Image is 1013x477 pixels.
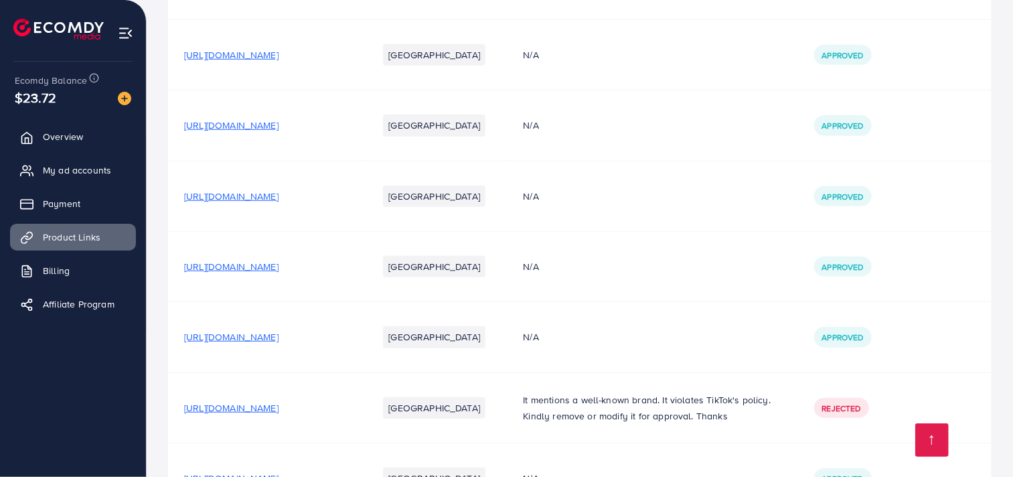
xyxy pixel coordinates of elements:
[43,163,111,177] span: My ad accounts
[383,326,485,348] li: [GEOGRAPHIC_DATA]
[822,261,864,273] span: Approved
[10,157,136,184] a: My ad accounts
[523,392,781,424] p: It mentions a well-known brand. It violates TikTok's policy. Kindly remove or modify it for appro...
[523,330,538,344] span: N/A
[822,191,864,202] span: Approved
[13,19,104,40] img: logo
[383,115,485,136] li: [GEOGRAPHIC_DATA]
[383,186,485,207] li: [GEOGRAPHIC_DATA]
[184,330,279,344] span: [URL][DOMAIN_NAME]
[10,291,136,318] a: Affiliate Program
[956,417,1003,467] iframe: Chat
[523,190,538,203] span: N/A
[10,257,136,284] a: Billing
[184,48,279,62] span: [URL][DOMAIN_NAME]
[523,260,538,273] span: N/A
[15,74,87,87] span: Ecomdy Balance
[822,120,864,131] span: Approved
[118,92,131,105] img: image
[822,403,861,414] span: Rejected
[184,190,279,203] span: [URL][DOMAIN_NAME]
[383,397,485,419] li: [GEOGRAPHIC_DATA]
[10,123,136,150] a: Overview
[118,25,133,41] img: menu
[822,50,864,61] span: Approved
[184,260,279,273] span: [URL][DOMAIN_NAME]
[43,130,83,143] span: Overview
[523,119,538,132] span: N/A
[184,401,279,415] span: [URL][DOMAIN_NAME]
[43,264,70,277] span: Billing
[15,88,56,107] span: $23.72
[43,197,80,210] span: Payment
[43,297,114,311] span: Affiliate Program
[10,224,136,251] a: Product Links
[383,44,485,66] li: [GEOGRAPHIC_DATA]
[10,190,136,217] a: Payment
[383,256,485,277] li: [GEOGRAPHIC_DATA]
[822,332,864,343] span: Approved
[184,119,279,132] span: [URL][DOMAIN_NAME]
[523,48,538,62] span: N/A
[43,230,100,244] span: Product Links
